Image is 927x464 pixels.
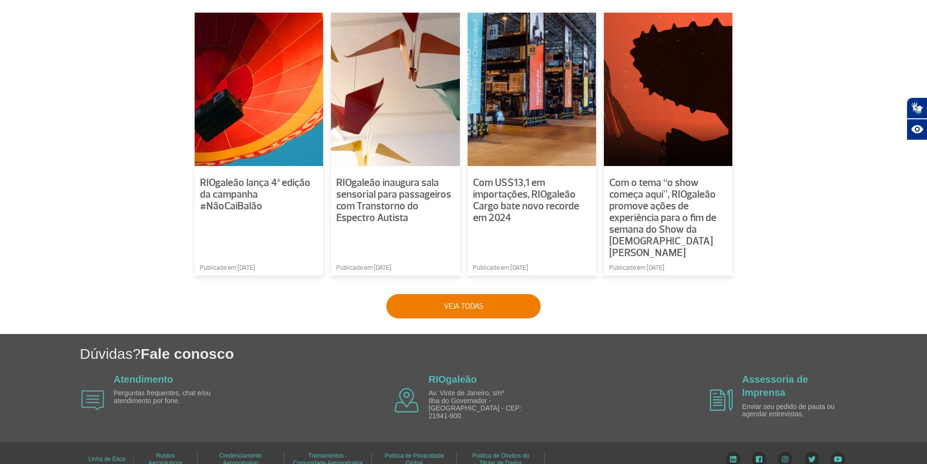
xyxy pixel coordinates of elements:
[114,390,226,405] p: Perguntas frequentes, chat e/ou atendimento por fone.
[907,119,927,140] button: Abrir recursos assistivos.
[395,388,419,412] img: airplane icon
[336,176,451,224] span: RIOgaleão inaugura sala sensorial para passageiros com Transtorno do Espectro Autista
[80,344,927,364] h1: Dúvidas?
[336,263,391,273] span: Publicado em [DATE]
[200,176,310,213] span: RIOgaleão lança 4ª edição da campanha #NãoCaiBalão
[907,97,927,140] div: Plugin de acessibilidade da Hand Talk.
[907,97,927,119] button: Abrir tradutor de língua de sinais.
[81,390,104,410] img: airplane icon
[114,374,173,385] a: Atendimento
[742,374,808,398] a: Assessoria de Imprensa
[742,403,854,418] p: Enviar seu pedido de pauta ou agendar entrevistas.
[473,263,528,273] span: Publicado em [DATE]
[609,263,664,273] span: Publicado em [DATE]
[200,263,255,273] span: Publicado em [DATE]
[473,176,579,224] span: Com US$13,1 em importações, RIOgaleão Cargo bate novo recorde em 2024
[609,176,716,260] span: Com o tema “o show começa aqui”, RIOgaleão promove ações de experiência para o fim de semana do S...
[429,374,477,385] a: RIOgaleão
[429,390,541,420] p: Av. Vinte de Janeiro, s/nº Ilha do Governador - [GEOGRAPHIC_DATA] - CEP: 21941-900
[710,390,733,411] img: airplane icon
[386,294,541,318] button: Veja todas
[141,346,234,362] span: Fale conosco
